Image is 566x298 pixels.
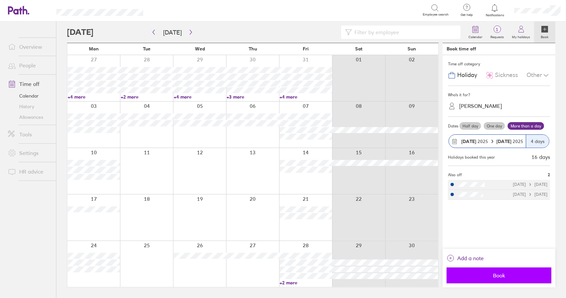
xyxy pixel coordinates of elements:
a: Time off [3,77,56,91]
div: Search [161,7,178,13]
label: Requests [486,33,508,39]
a: Calendar [465,22,486,43]
a: +4 more [174,94,226,100]
span: Get help [456,13,477,17]
div: [DATE] [DATE] [513,192,547,197]
div: Other [527,69,550,82]
span: Dates [448,124,458,128]
button: [DATE] 2025[DATE] 20254 days [448,131,550,151]
span: 2 [548,173,550,177]
span: 2025 [497,139,524,144]
a: +4 more [280,94,332,100]
span: Thu [249,46,257,51]
div: [PERSON_NAME] [459,103,502,109]
a: Allowances [3,112,56,122]
span: Fri [303,46,309,51]
span: Wed [195,46,205,51]
a: HR advice [3,165,56,178]
div: Holidays booked this year [448,155,495,160]
span: Tue [143,46,151,51]
span: 1 [486,27,508,32]
span: Sat [355,46,362,51]
span: Notifications [484,13,506,17]
div: Book time off [447,46,476,51]
a: Book [534,22,555,43]
label: Calendar [465,33,486,39]
span: 2025 [462,139,488,144]
div: [DATE] [DATE] [513,182,547,187]
span: Holiday [457,72,477,79]
strong: [DATE] [497,138,513,144]
a: History [3,101,56,112]
a: Notifications [484,3,506,17]
span: Sun [408,46,416,51]
a: Tools [3,128,56,141]
span: Sickness [495,72,518,79]
a: Settings [3,146,56,160]
label: My holidays [508,33,534,39]
div: 4 days [526,135,549,148]
button: Add a note [447,253,484,263]
a: +4 more [68,94,120,100]
label: Half day [460,122,481,130]
span: Also off [448,173,462,177]
button: Book [447,267,551,283]
strong: [DATE] [462,138,476,144]
a: 1Requests [486,22,508,43]
input: Filter by employee [352,26,457,38]
span: Book [451,272,547,278]
span: Mon [89,46,99,51]
label: Book [537,33,553,39]
a: +2 more [280,280,332,286]
span: Add a note [457,253,484,263]
a: People [3,59,56,72]
button: [DATE] [158,27,187,38]
a: +3 more [227,94,279,100]
a: +2 more [121,94,173,100]
a: Overview [3,40,56,53]
a: Calendar [3,91,56,101]
div: 16 days [532,154,550,160]
a: My holidays [508,22,534,43]
div: Time off category [448,59,550,69]
span: Employee search [423,13,449,17]
label: More than a day [508,122,544,130]
label: One day [484,122,505,130]
div: Who's it for? [448,90,550,100]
